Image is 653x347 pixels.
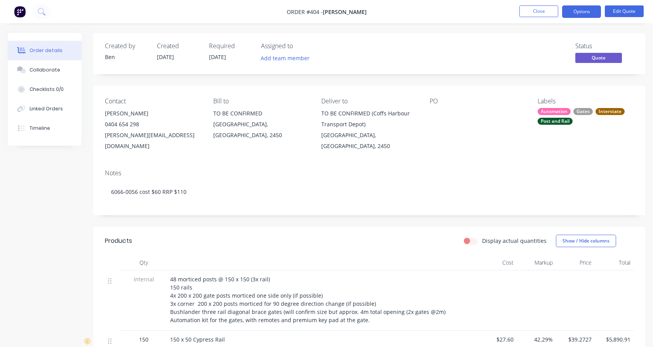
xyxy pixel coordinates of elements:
[30,125,50,132] div: Timeline
[105,236,132,246] div: Products
[105,119,201,130] div: 0404 654 298
[556,235,616,247] button: Show / Hide columns
[478,255,517,270] div: Cost
[8,80,82,99] button: Checklists 0/0
[562,5,601,18] button: Options
[170,336,225,343] span: 150 x 50 Cypress Rail
[213,108,309,141] div: TO BE CONFIRMED[GEOGRAPHIC_DATA], [GEOGRAPHIC_DATA], 2450
[321,98,417,105] div: Deliver to
[30,105,63,112] div: Linked Orders
[30,47,63,54] div: Order details
[30,86,64,93] div: Checklists 0/0
[139,335,148,344] span: 150
[14,6,26,17] img: Factory
[556,255,595,270] div: Price
[213,108,309,119] div: TO BE CONFIRMED
[321,108,417,152] div: TO BE CONFIRMED (Coffs Harbour Transport Depot)[GEOGRAPHIC_DATA], [GEOGRAPHIC_DATA], 2450
[575,53,622,63] span: Quote
[257,53,314,63] button: Add team member
[170,276,446,324] span: 48 morticed posts @ 150 x 150 (3x rail) 150 rails 4x 200 x 200 gate posts morticed one side only ...
[157,42,200,50] div: Created
[105,130,201,152] div: [PERSON_NAME][EMAIL_ADDRESS][DOMAIN_NAME]
[321,108,417,130] div: TO BE CONFIRMED (Coffs Harbour Transport Depot)
[8,41,82,60] button: Order details
[213,119,309,141] div: [GEOGRAPHIC_DATA], [GEOGRAPHIC_DATA], 2450
[573,108,593,115] div: Gates
[481,335,514,344] span: $27.60
[595,255,634,270] div: Total
[321,130,417,152] div: [GEOGRAPHIC_DATA], [GEOGRAPHIC_DATA], 2450
[559,335,592,344] span: $39.2727
[8,99,82,119] button: Linked Orders
[105,42,148,50] div: Created by
[209,42,252,50] div: Required
[482,237,547,245] label: Display actual quantities
[596,108,625,115] div: Interstate
[538,108,571,115] div: Automation
[323,8,367,16] span: [PERSON_NAME]
[8,60,82,80] button: Collaborate
[157,53,174,61] span: [DATE]
[30,66,60,73] div: Collaborate
[209,53,226,61] span: [DATE]
[519,5,558,17] button: Close
[124,275,164,283] span: Internal
[105,98,201,105] div: Contact
[520,335,552,344] span: 42.29%
[538,118,573,125] div: Post and Rail
[430,98,526,105] div: PO
[261,42,339,50] div: Assigned to
[120,255,167,270] div: Qty
[105,180,634,204] div: 6066-0056 cost $60 RRP $110
[213,98,309,105] div: Bill to
[105,108,201,152] div: [PERSON_NAME]0404 654 298[PERSON_NAME][EMAIL_ADDRESS][DOMAIN_NAME]
[605,5,644,17] button: Edit Quote
[598,335,630,344] span: $5,890.91
[538,98,634,105] div: Labels
[287,8,323,16] span: Order #404 -
[8,119,82,138] button: Timeline
[261,53,314,63] button: Add team member
[575,53,622,65] button: Quote
[517,255,555,270] div: Markup
[105,169,634,177] div: Notes
[575,42,634,50] div: Status
[105,53,148,61] div: Ben
[105,108,201,119] div: [PERSON_NAME]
